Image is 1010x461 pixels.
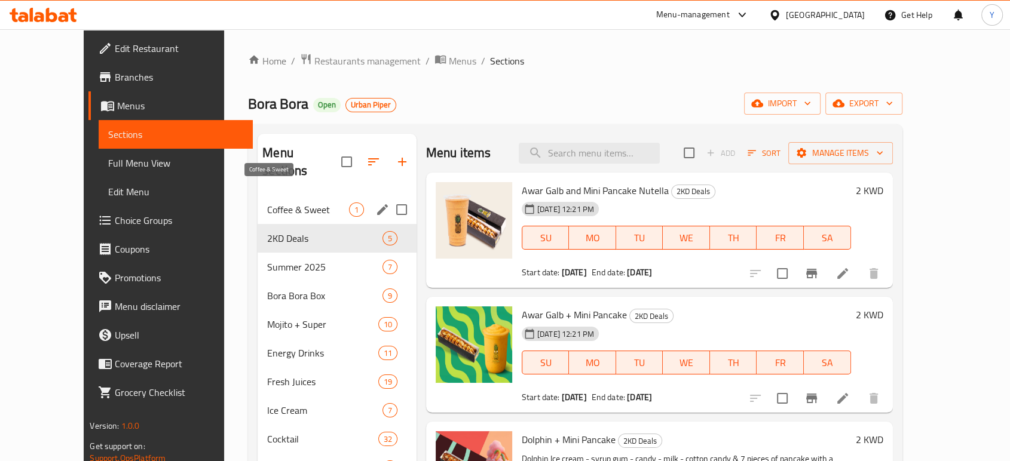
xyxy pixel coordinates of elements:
div: items [349,202,364,217]
span: Edit Restaurant [115,41,243,56]
span: 2KD Deals [267,231,382,245]
button: TH [710,351,757,374]
a: Choice Groups [88,206,252,235]
button: MO [569,226,616,250]
span: Sort sections [359,147,388,176]
h6: 2 KWD [856,306,883,323]
span: Sections [490,54,524,68]
div: Menu-management [656,8,730,22]
span: Fresh Juices [267,374,378,389]
span: Summer 2025 [267,260,382,274]
span: Dolphin + Mini Pancake [522,431,616,448]
a: Edit Restaurant [88,34,252,63]
img: Awar Galb + Mini Pancake [436,306,512,383]
span: Coffee & Sweet [267,202,348,217]
button: Branch-specific-item [797,384,826,413]
span: 9 [383,290,397,302]
span: Cocktail [267,432,378,446]
span: Get support on: [90,438,145,454]
span: Add item [702,144,740,162]
span: export [835,96,893,111]
a: Restaurants management [300,53,421,69]
span: End date: [592,389,625,405]
span: Coupons [115,242,243,256]
button: Sort [745,144,783,162]
div: items [378,317,397,331]
input: search [519,143,660,164]
span: Branches [115,70,243,84]
span: 10 [379,319,397,330]
span: 19 [379,376,397,388]
a: Home [248,54,286,68]
div: Ice Cream7 [258,396,417,425]
button: delete [859,384,888,413]
button: FR [757,226,804,250]
span: Ice Cream [267,403,382,417]
li: / [426,54,430,68]
div: Bora Bora Box9 [258,281,417,310]
button: TU [616,351,663,374]
div: Open [313,98,341,112]
span: Menus [449,54,476,68]
h2: Menu items [426,144,491,162]
button: import [744,93,821,115]
span: Sort items [740,144,788,162]
span: 7 [383,262,397,273]
div: Mojito + Super [267,317,378,331]
a: Edit menu item [835,266,850,281]
button: SU [522,226,569,250]
span: Open [313,100,341,110]
div: Coffee & Sweet1edit [258,195,417,224]
span: Menu disclaimer [115,299,243,314]
span: import [754,96,811,111]
div: items [378,432,397,446]
span: 2KD Deals [619,434,662,448]
nav: breadcrumb [248,53,902,69]
b: [DATE] [562,389,587,405]
div: Energy Drinks11 [258,339,417,367]
span: End date: [592,265,625,280]
span: Restaurants management [314,54,421,68]
img: Awar Galb and Mini Pancake Nutella [436,182,512,259]
span: FR [761,229,799,247]
button: Branch-specific-item [797,259,826,288]
a: Edit Menu [99,177,252,206]
span: FR [761,354,799,371]
span: WE [668,229,705,247]
div: items [378,346,397,360]
span: TH [715,229,752,247]
div: items [382,288,397,303]
span: Bora Bora Box [267,288,382,303]
button: SA [804,351,851,374]
span: Version: [90,418,119,434]
a: Coupons [88,235,252,263]
button: SA [804,226,851,250]
span: Upsell [115,328,243,342]
a: Sections [99,120,252,149]
span: Sections [108,127,243,142]
div: Summer 20257 [258,253,417,281]
span: 1.0.0 [121,418,140,434]
span: Select to update [770,261,795,286]
a: Branches [88,63,252,91]
li: / [291,54,295,68]
span: Choice Groups [115,213,243,228]
span: SU [527,229,564,247]
span: Start date: [522,389,560,405]
span: Y [990,8,994,21]
span: MO [574,229,611,247]
a: Grocery Checklist [88,378,252,407]
span: 1 [350,204,363,216]
span: Energy Drinks [267,346,378,360]
span: [DATE] 12:21 PM [532,328,599,340]
span: Promotions [115,271,243,285]
button: edit [374,201,391,219]
span: Select all sections [334,149,359,174]
span: Select to update [770,386,795,411]
div: 2KD Deals [629,309,674,323]
div: Mojito + Super10 [258,310,417,339]
button: FR [757,351,804,374]
span: Manage items [798,146,883,161]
